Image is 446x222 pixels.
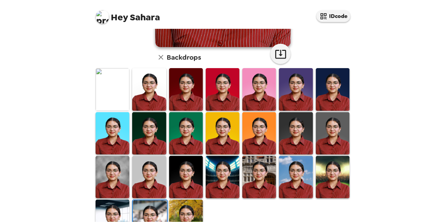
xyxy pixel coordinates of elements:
[111,11,128,23] span: Hey
[317,10,350,22] button: IDcode
[96,68,129,110] img: Original
[96,7,160,22] span: Sahara
[167,52,201,63] h6: Backdrops
[96,10,109,24] img: profile pic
